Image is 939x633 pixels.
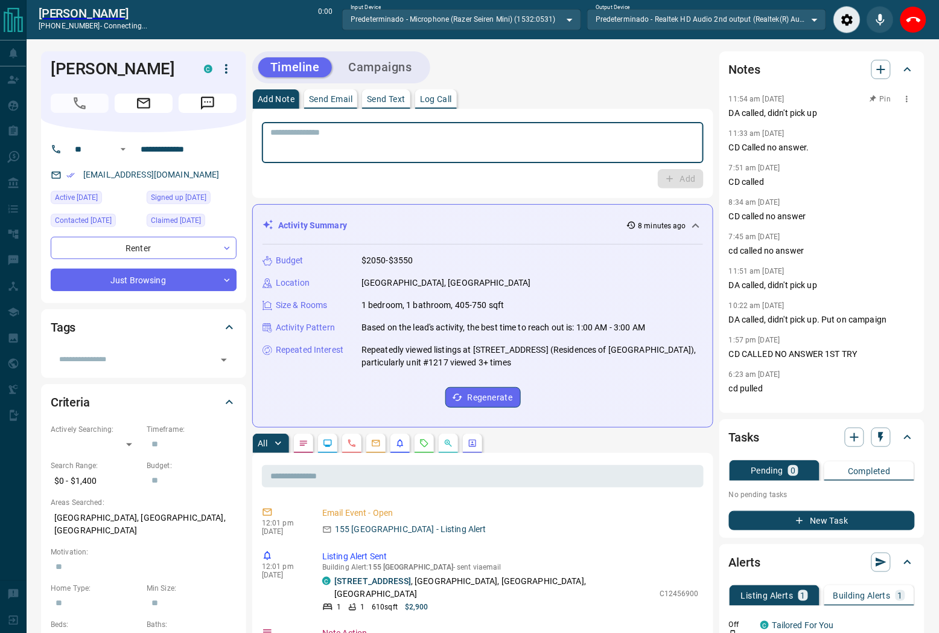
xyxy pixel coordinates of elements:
p: Based on the lead's activity, the best time to reach out is: 1:00 AM - 3:00 AM [361,321,645,334]
svg: Email Verified [66,171,75,179]
p: C12456900 [660,588,699,599]
p: Listing Alert Sent [322,550,699,563]
p: 8 minutes ago [638,220,686,231]
p: Location [276,277,310,289]
span: 155 [GEOGRAPHIC_DATA] [369,563,453,571]
p: $2050-$3550 [361,254,413,267]
p: Add Note [258,95,294,103]
p: Activity Summary [278,219,347,232]
p: [GEOGRAPHIC_DATA], [GEOGRAPHIC_DATA], [GEOGRAPHIC_DATA] [51,508,237,541]
p: , [GEOGRAPHIC_DATA], [GEOGRAPHIC_DATA], [GEOGRAPHIC_DATA] [334,575,654,600]
button: Pin [863,94,898,104]
p: Search Range: [51,460,141,471]
div: Audio Settings [833,6,861,33]
p: Beds: [51,619,141,630]
p: 610 sqft [372,602,398,612]
p: CD Called no answer. [729,141,915,154]
div: condos.ca [204,65,212,73]
div: Tags [51,313,237,342]
div: Alerts [729,548,915,577]
p: Home Type: [51,583,141,594]
p: 1 [360,602,364,612]
p: Actively Searching: [51,424,141,435]
div: Wed Apr 07 2021 [147,191,237,208]
p: Baths: [147,619,237,630]
p: 7:51 am [DATE] [729,164,780,172]
p: DA called, didn't pick up. Put on campaign [729,313,915,326]
span: Email [115,94,173,113]
a: [STREET_ADDRESS] [334,576,411,586]
p: Size & Rooms [276,299,328,312]
p: 155 [GEOGRAPHIC_DATA] - Listing Alert [335,523,486,536]
p: Timeframe: [147,424,237,435]
p: Log Call [420,95,452,103]
p: Send Email [309,95,352,103]
div: Tasks [729,423,915,452]
span: Call [51,94,109,113]
p: [GEOGRAPHIC_DATA], [GEOGRAPHIC_DATA] [361,277,531,289]
span: Claimed [DATE] [151,214,201,227]
p: Send Text [367,95,406,103]
span: connecting... [104,22,147,30]
svg: Lead Browsing Activity [323,439,333,448]
svg: Calls [347,439,357,448]
p: Building Alerts [833,591,891,600]
div: Fri Oct 10 2025 [51,214,141,231]
button: Campaigns [337,57,424,77]
div: Criteria [51,388,237,417]
div: condos.ca [322,577,331,585]
p: Listing Alerts [741,591,794,600]
p: CD called [729,176,915,188]
div: Renter [51,237,237,259]
div: Activity Summary8 minutes ago [263,214,703,237]
p: [PHONE_NUMBER] - [39,21,147,31]
p: DA called, didn't pick up [729,279,915,292]
p: 1:57 pm [DATE] [729,336,780,344]
p: $0 - $1,400 [51,471,141,491]
button: Regenerate [445,387,521,408]
p: 8:34 am [DATE] [729,198,780,207]
span: Message [179,94,237,113]
p: [DATE] [262,527,304,536]
div: Mon Oct 13 2025 [51,191,141,208]
svg: Emails [371,439,381,448]
h1: [PERSON_NAME] [51,59,186,79]
p: 7:45 am [DATE] [729,233,780,241]
p: Areas Searched: [51,497,237,508]
h2: Tasks [729,428,759,447]
div: Thu May 08 2025 [147,214,237,231]
p: 3:42 pm [DATE] [729,405,780,413]
p: Min Size: [147,583,237,594]
p: Building Alert : - sent via email [322,563,699,571]
h2: Criteria [51,393,90,412]
p: Repeated Interest [276,344,343,356]
p: 1 bedroom, 1 bathroom, 405-750 sqft [361,299,505,312]
p: cd pulled [729,382,915,395]
p: Activity Pattern [276,321,335,334]
p: $2,900 [405,602,428,612]
svg: Opportunities [444,439,453,448]
svg: Agent Actions [468,439,477,448]
button: Open [116,142,130,156]
p: Budget [276,254,304,267]
p: Completed [848,467,891,475]
p: Motivation: [51,547,237,557]
div: condos.ca [760,621,769,629]
p: 12:01 pm [262,519,304,527]
svg: Listing Alerts [395,439,405,448]
p: 0:00 [318,6,333,33]
div: Predeterminado - Realtek HD Audio 2nd output (Realtek(R) Audio) [587,9,826,30]
a: [EMAIL_ADDRESS][DOMAIN_NAME] [83,170,220,179]
span: Signed up [DATE] [151,191,206,204]
div: Notes [729,55,915,84]
p: CD called no answer [729,210,915,223]
p: Repeatedly viewed listings at [STREET_ADDRESS] (Residences of [GEOGRAPHIC_DATA]), particularly un... [361,344,703,369]
button: New Task [729,511,915,530]
p: Budget: [147,460,237,471]
svg: Requests [419,439,429,448]
h2: Notes [729,60,760,79]
p: Off [729,619,753,630]
p: 12:01 pm [262,562,304,571]
p: 6:23 am [DATE] [729,370,780,379]
p: No pending tasks [729,486,915,504]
